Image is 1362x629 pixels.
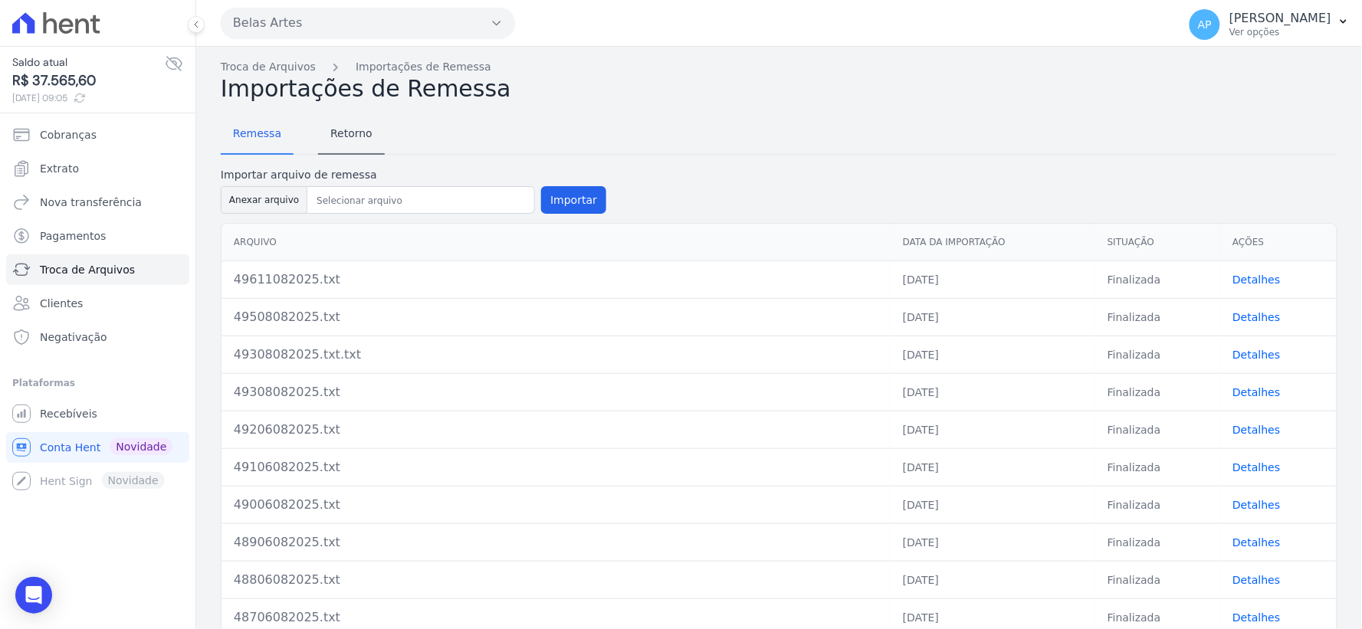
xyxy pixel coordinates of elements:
td: [DATE] [891,373,1095,411]
a: Detalhes [1233,424,1281,436]
div: 49508082025.txt [234,308,878,326]
span: Recebíveis [40,406,97,421]
span: Nova transferência [40,195,142,210]
span: Cobranças [40,127,97,143]
div: Open Intercom Messenger [15,577,52,614]
td: Finalizada [1095,298,1220,336]
a: Detalhes [1233,274,1281,286]
div: 48706082025.txt [234,608,878,627]
th: Arquivo [222,224,891,261]
button: Belas Artes [221,8,515,38]
th: Data da Importação [891,224,1095,261]
button: AP [PERSON_NAME] Ver opções [1177,3,1362,46]
span: Pagamentos [40,228,106,244]
td: Finalizada [1095,411,1220,448]
span: Saldo atual [12,54,165,70]
button: Anexar arquivo [221,186,307,214]
a: Retorno [318,115,385,155]
a: Cobranças [6,120,189,150]
a: Troca de Arquivos [221,59,316,75]
span: Clientes [40,296,83,311]
td: Finalizada [1095,373,1220,411]
td: [DATE] [891,336,1095,373]
a: Importações de Remessa [356,59,491,75]
span: AP [1198,19,1212,30]
div: 49206082025.txt [234,421,878,439]
p: Ver opções [1229,26,1331,38]
td: [DATE] [891,523,1095,561]
a: Detalhes [1233,461,1281,473]
div: 49308082025.txt.txt [234,346,878,364]
td: [DATE] [891,448,1095,486]
span: Conta Hent [40,440,100,455]
a: Detalhes [1233,499,1281,511]
span: Remessa [224,118,290,149]
span: [DATE] 09:05 [12,91,165,105]
a: Detalhes [1233,574,1281,586]
div: 48806082025.txt [234,571,878,589]
a: Detalhes [1233,349,1281,361]
div: 49006082025.txt [234,496,878,514]
a: Clientes [6,288,189,319]
td: Finalizada [1095,561,1220,598]
label: Importar arquivo de remessa [221,167,606,183]
span: Novidade [110,438,172,455]
div: Plataformas [12,374,183,392]
span: Extrato [40,161,79,176]
td: Finalizada [1095,448,1220,486]
input: Selecionar arquivo [310,192,531,210]
th: Ações [1221,224,1337,261]
a: Pagamentos [6,221,189,251]
a: Detalhes [1233,311,1281,323]
a: Detalhes [1233,611,1281,624]
td: [DATE] [891,411,1095,448]
nav: Sidebar [12,120,183,496]
td: Finalizada [1095,336,1220,373]
a: Nova transferência [6,187,189,218]
span: Troca de Arquivos [40,262,135,277]
td: [DATE] [891,561,1095,598]
div: 49106082025.txt [234,458,878,477]
td: [DATE] [891,298,1095,336]
a: Negativação [6,322,189,352]
nav: Breadcrumb [221,59,1337,75]
div: 49308082025.txt [234,383,878,401]
a: Recebíveis [6,398,189,429]
td: Finalizada [1095,260,1220,298]
span: Negativação [40,329,107,345]
p: [PERSON_NAME] [1229,11,1331,26]
th: Situação [1095,224,1220,261]
a: Remessa [221,115,294,155]
td: Finalizada [1095,486,1220,523]
button: Importar [541,186,606,214]
a: Conta Hent Novidade [6,432,189,463]
td: [DATE] [891,260,1095,298]
a: Detalhes [1233,536,1281,549]
td: Finalizada [1095,523,1220,561]
span: Retorno [321,118,382,149]
div: 48906082025.txt [234,533,878,552]
td: [DATE] [891,486,1095,523]
a: Troca de Arquivos [6,254,189,285]
a: Detalhes [1233,386,1281,398]
a: Extrato [6,153,189,184]
h2: Importações de Remessa [221,75,1337,103]
span: R$ 37.565,60 [12,70,165,91]
div: 49611082025.txt [234,270,878,289]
